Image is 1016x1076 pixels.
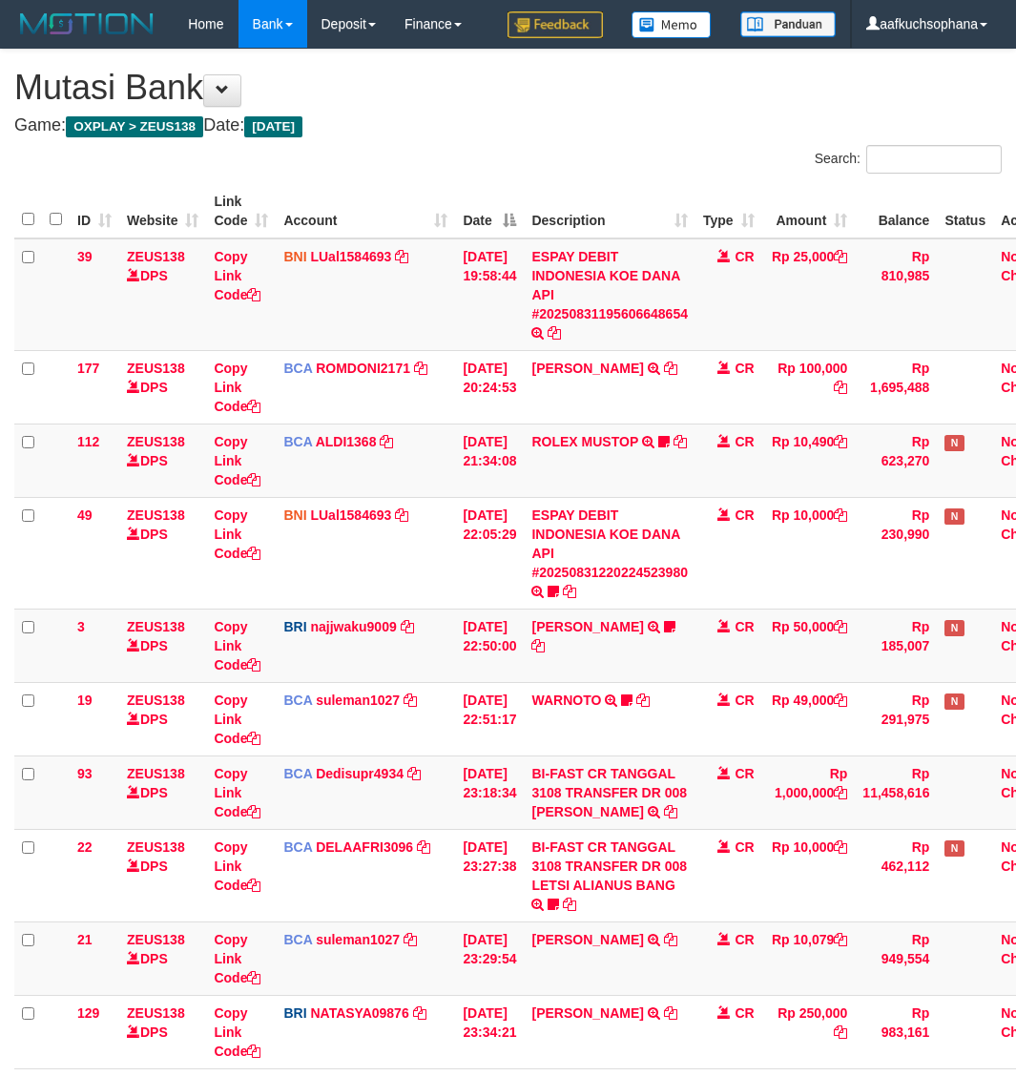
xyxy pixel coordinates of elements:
[855,995,937,1068] td: Rp 983,161
[283,839,312,855] span: BCA
[395,507,408,523] a: Copy LUal1584693 to clipboard
[127,1005,185,1021] a: ZEUS138
[455,238,524,351] td: [DATE] 19:58:44
[531,693,601,708] a: WARNOTO
[214,249,260,302] a: Copy Link Code
[119,829,206,921] td: DPS
[401,619,414,634] a: Copy najjwaku9009 to clipboard
[735,361,754,376] span: CR
[834,619,847,634] a: Copy Rp 50,000 to clipboard
[937,184,993,238] th: Status
[944,435,964,451] span: Has Note
[855,921,937,995] td: Rp 949,554
[531,638,545,653] a: Copy ADIL KUDRATULL to clipboard
[531,1005,643,1021] a: [PERSON_NAME]
[455,755,524,829] td: [DATE] 23:18:34
[455,424,524,497] td: [DATE] 21:34:08
[455,497,524,609] td: [DATE] 22:05:29
[455,350,524,424] td: [DATE] 20:24:53
[14,10,159,38] img: MOTION_logo.png
[944,508,964,525] span: Has Note
[380,434,393,449] a: Copy ALDI1368 to clipboard
[762,995,856,1068] td: Rp 250,000
[455,829,524,921] td: [DATE] 23:27:38
[762,424,856,497] td: Rp 10,490
[119,238,206,351] td: DPS
[531,434,638,449] a: ROLEX MUSTOP
[531,619,643,634] a: [PERSON_NAME]
[283,693,312,708] span: BCA
[834,839,847,855] a: Copy Rp 10,000 to clipboard
[455,184,524,238] th: Date: activate to sort column descending
[214,619,260,672] a: Copy Link Code
[762,238,856,351] td: Rp 25,000
[855,682,937,755] td: Rp 291,975
[762,184,856,238] th: Amount: activate to sort column ascending
[127,839,185,855] a: ZEUS138
[531,932,643,947] a: [PERSON_NAME]
[944,620,964,636] span: Has Note
[283,249,306,264] span: BNI
[735,693,754,708] span: CR
[316,766,404,781] a: Dedisupr4934
[310,507,391,523] a: LUal1584693
[455,609,524,682] td: [DATE] 22:50:00
[66,116,203,137] span: OXPLAY > ZEUS138
[206,184,276,238] th: Link Code: activate to sort column ascending
[548,325,561,341] a: Copy ESPAY DEBIT INDONESIA KOE DANA API #20250831195606648654 to clipboard
[119,350,206,424] td: DPS
[855,497,937,609] td: Rp 230,990
[119,755,206,829] td: DPS
[316,693,400,708] a: suleman1027
[855,424,937,497] td: Rp 623,270
[283,434,312,449] span: BCA
[127,693,185,708] a: ZEUS138
[855,184,937,238] th: Balance
[214,434,260,487] a: Copy Link Code
[77,361,99,376] span: 177
[531,249,688,321] a: ESPAY DEBIT INDONESIA KOE DANA API #20250831195606648654
[119,609,206,682] td: DPS
[414,361,427,376] a: Copy ROMDONI2171 to clipboard
[214,932,260,985] a: Copy Link Code
[127,361,185,376] a: ZEUS138
[455,995,524,1068] td: [DATE] 23:34:21
[563,897,576,912] a: Copy BI-FAST CR TANGGAL 3108 TRANSFER DR 008 LETSI ALIANUS BANG to clipboard
[407,766,421,781] a: Copy Dedisupr4934 to clipboard
[127,249,185,264] a: ZEUS138
[855,238,937,351] td: Rp 810,985
[214,507,260,561] a: Copy Link Code
[119,184,206,238] th: Website: activate to sort column ascending
[404,693,417,708] a: Copy suleman1027 to clipboard
[283,1005,306,1021] span: BRI
[695,184,762,238] th: Type: activate to sort column ascending
[127,434,185,449] a: ZEUS138
[316,932,400,947] a: suleman1027
[127,766,185,781] a: ZEUS138
[855,829,937,921] td: Rp 462,112
[77,249,93,264] span: 39
[276,184,455,238] th: Account: activate to sort column ascending
[316,839,413,855] a: DELAAFRI3096
[77,839,93,855] span: 22
[70,184,119,238] th: ID: activate to sort column ascending
[762,609,856,682] td: Rp 50,000
[77,932,93,947] span: 21
[214,361,260,414] a: Copy Link Code
[855,755,937,829] td: Rp 11,458,616
[762,755,856,829] td: Rp 1,000,000
[413,1005,426,1021] a: Copy NATASYA09876 to clipboard
[834,507,847,523] a: Copy Rp 10,000 to clipboard
[77,766,93,781] span: 93
[283,932,312,947] span: BCA
[524,184,695,238] th: Description: activate to sort column ascending
[762,682,856,755] td: Rp 49,000
[127,507,185,523] a: ZEUS138
[834,380,847,395] a: Copy Rp 100,000 to clipboard
[119,682,206,755] td: DPS
[834,932,847,947] a: Copy Rp 10,079 to clipboard
[214,766,260,819] a: Copy Link Code
[735,249,754,264] span: CR
[310,249,391,264] a: LUal1584693
[455,921,524,995] td: [DATE] 23:29:54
